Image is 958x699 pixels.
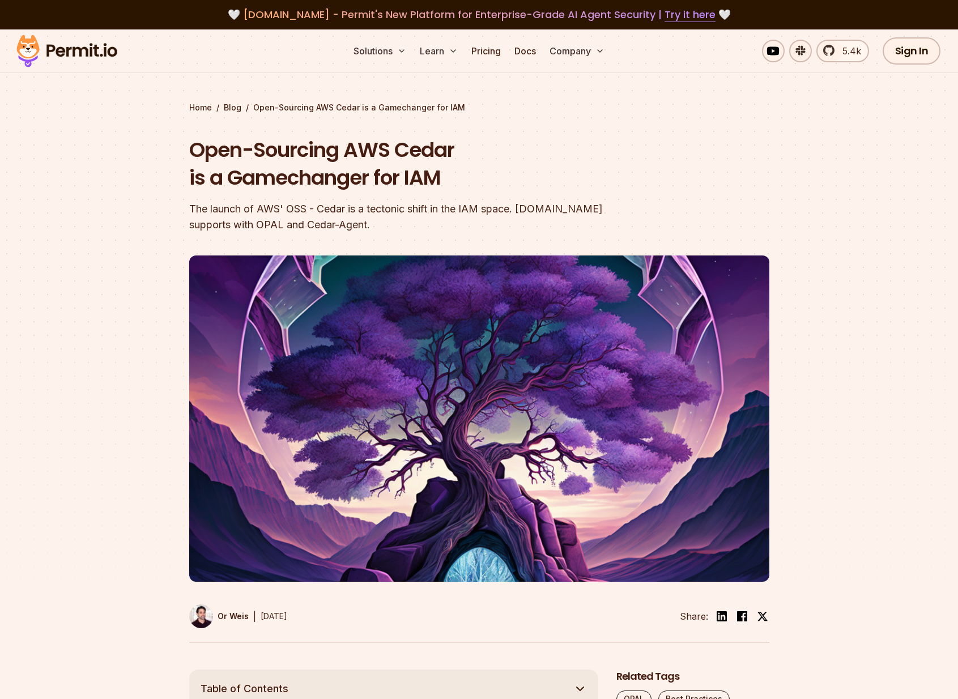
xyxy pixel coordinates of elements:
div: The launch of AWS' OSS - Cedar is a tectonic shift in the IAM space. [DOMAIN_NAME] supports with ... [189,201,624,233]
a: Or Weis [189,604,249,628]
a: 5.4k [816,40,869,62]
h2: Related Tags [616,670,769,684]
button: Learn [415,40,462,62]
a: Sign In [883,37,941,65]
span: Table of Contents [201,681,288,697]
span: [DOMAIN_NAME] - Permit's New Platform for Enterprise-Grade AI Agent Security | [243,7,716,22]
div: / / [189,102,769,113]
h1: Open-Sourcing AWS Cedar is a Gamechanger for IAM [189,136,624,192]
p: Or Weis [218,611,249,622]
a: Pricing [467,40,505,62]
img: twitter [757,611,768,622]
a: Try it here [665,7,716,22]
a: Home [189,102,212,113]
a: Blog [224,102,241,113]
div: 🤍 🤍 [27,7,931,23]
img: Open-Sourcing AWS Cedar is a Gamechanger for IAM [189,255,769,582]
time: [DATE] [261,611,287,621]
a: Docs [510,40,540,62]
img: Or Weis [189,604,213,628]
li: Share: [680,610,708,623]
img: Permit logo [11,32,122,70]
button: Company [545,40,609,62]
img: linkedin [715,610,729,623]
button: Solutions [349,40,411,62]
img: facebook [735,610,749,623]
span: 5.4k [836,44,861,58]
div: | [253,610,256,623]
